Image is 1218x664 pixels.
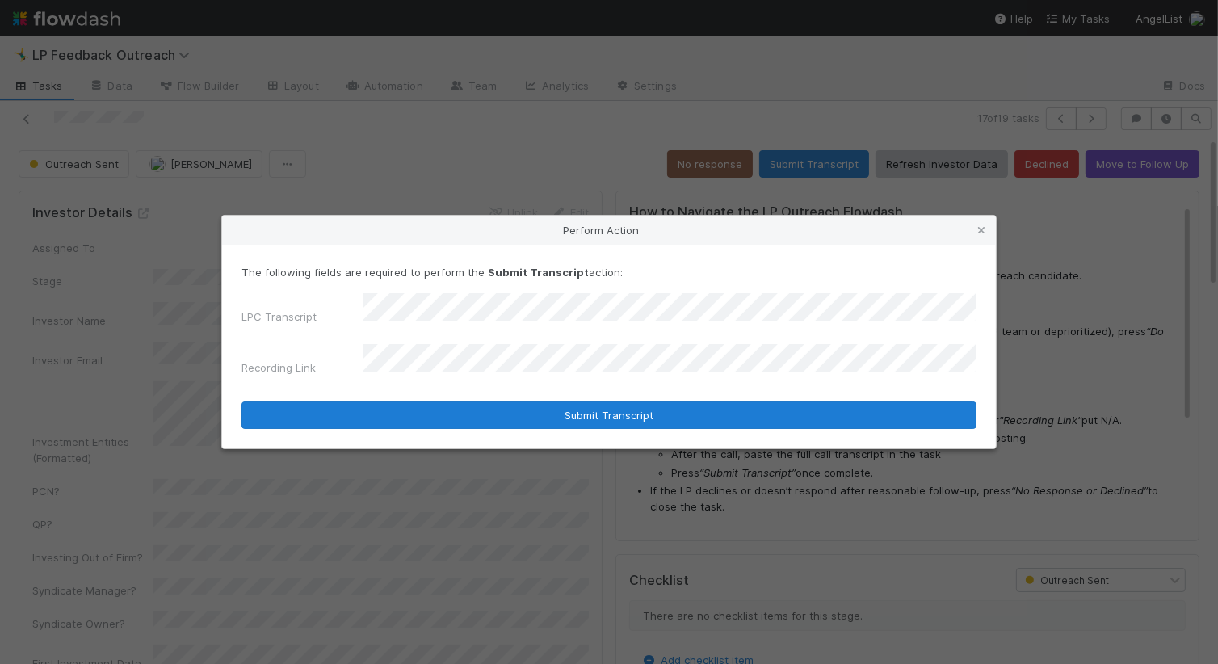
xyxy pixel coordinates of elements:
button: Submit Transcript [241,401,976,429]
strong: Submit Transcript [488,266,589,279]
div: Perform Action [222,216,996,245]
label: LPC Transcript [241,309,317,325]
label: Recording Link [241,359,316,376]
p: The following fields are required to perform the action: [241,264,976,280]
